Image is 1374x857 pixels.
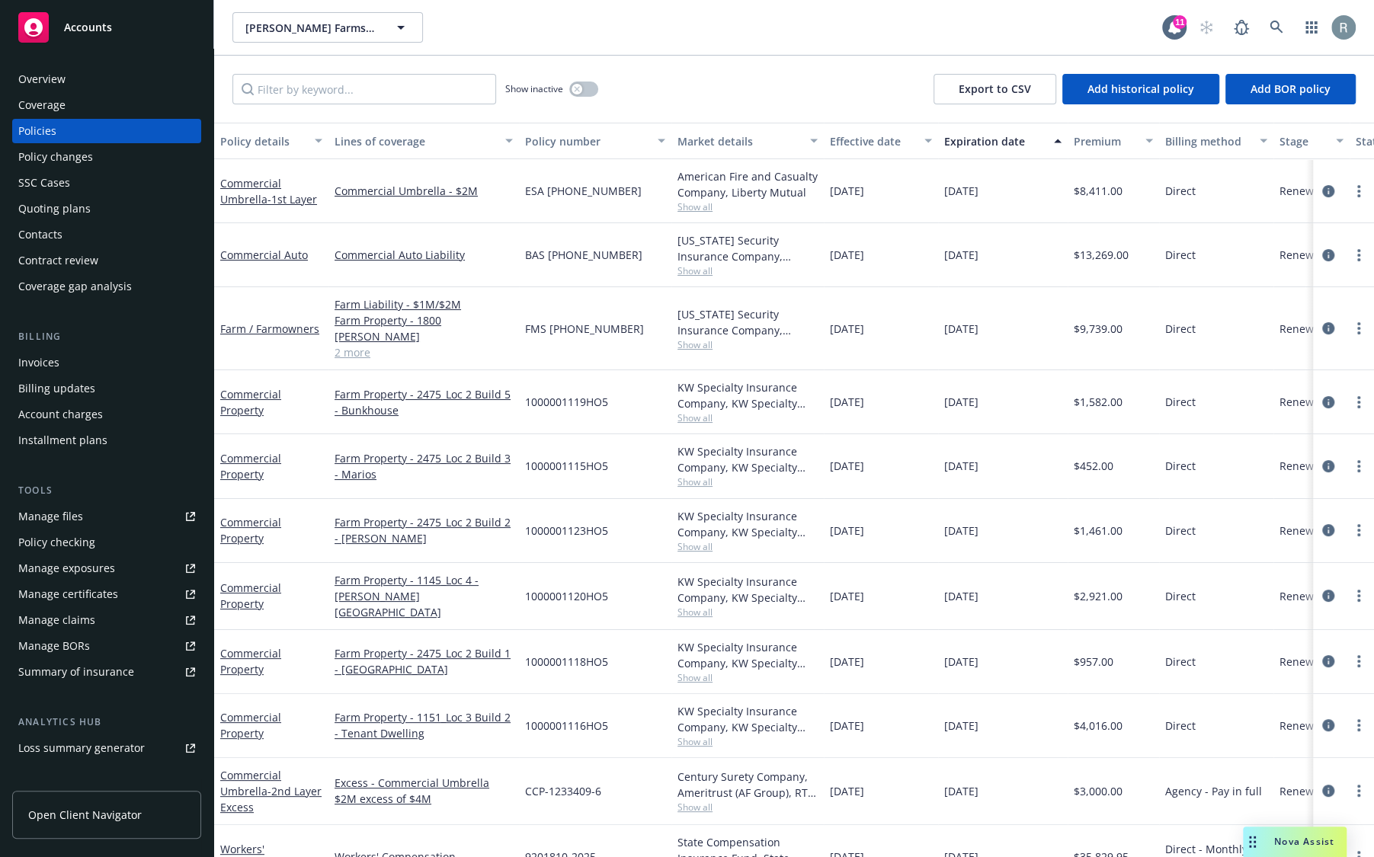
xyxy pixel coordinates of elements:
a: Commercial Umbrella [220,768,322,814]
button: Add BOR policy [1225,74,1356,104]
div: Manage exposures [18,556,115,580]
a: Accounts [12,6,201,49]
button: Nova Assist [1243,827,1347,857]
span: Direct [1165,458,1196,474]
span: FMS [PHONE_NUMBER] [525,321,644,337]
a: Installment plans [12,428,201,452]
span: CCP-1233409-6 [525,783,601,799]
span: Show inactive [505,82,563,95]
a: circleInformation [1319,782,1337,800]
input: Filter by keyword... [232,74,496,104]
a: Coverage [12,93,201,117]
span: $1,582.00 [1074,394,1123,410]
button: [PERSON_NAME] Farms LLC [232,12,423,43]
div: Account charges [18,402,103,427]
span: [DATE] [830,654,864,670]
div: Invoices [18,350,59,375]
div: Manage files [18,504,83,529]
div: Century Surety Company, Ameritrust (AF Group), RT Specialty Insurance Services, LLC (RSG Specialt... [677,769,818,801]
a: more [1350,587,1368,605]
span: Show all [677,411,818,424]
div: Tools [12,483,201,498]
button: Policy number [519,123,671,159]
span: Manage exposures [12,556,201,580]
a: more [1350,319,1368,337]
span: 1000001123HO5 [525,523,608,539]
a: circleInformation [1319,457,1337,475]
span: [DATE] [944,183,978,199]
a: Commercial Property [220,451,281,481]
span: Renewal [1280,654,1323,670]
span: - 1st Layer [267,192,317,206]
div: Billing method [1165,133,1251,149]
a: Contacts [12,222,201,247]
a: more [1350,652,1368,670]
span: Show all [677,606,818,619]
div: Policy number [525,133,649,149]
a: Commercial Property [220,580,281,611]
div: Coverage gap analysis [18,274,132,299]
span: 1000001118HO5 [525,654,608,670]
div: Overview [18,67,66,91]
a: SSC Cases [12,171,201,195]
span: [DATE] [944,247,978,263]
span: Renewal [1280,321,1323,337]
img: photo [1331,15,1356,40]
span: Show all [677,671,818,684]
a: Quoting plans [12,197,201,221]
a: circleInformation [1319,393,1337,411]
span: ESA [PHONE_NUMBER] [525,183,642,199]
div: Lines of coverage [335,133,496,149]
a: Policy changes [12,145,201,169]
a: Manage files [12,504,201,529]
button: Premium [1068,123,1159,159]
span: 1000001115HO5 [525,458,608,474]
span: BAS [PHONE_NUMBER] [525,247,642,263]
div: Contract review [18,248,98,273]
div: SSC Cases [18,171,70,195]
div: Summary of insurance [18,660,134,684]
a: Farm Property - 2475_Loc 2 Build 5 - Bunkhouse [335,386,513,418]
span: Direct [1165,654,1196,670]
a: Policies [12,119,201,143]
span: $957.00 [1074,654,1113,670]
a: circleInformation [1319,587,1337,605]
span: Show all [677,540,818,553]
span: $9,739.00 [1074,321,1123,337]
div: Premium [1074,133,1136,149]
button: Market details [671,123,824,159]
div: Policy details [220,133,306,149]
span: [DATE] [830,247,864,263]
span: [DATE] [830,458,864,474]
a: Commercial Auto [220,248,308,262]
div: Stage [1280,133,1327,149]
span: - 2nd Layer Excess [220,784,322,814]
span: [DATE] [944,783,978,799]
div: 11 [1173,15,1187,29]
div: [US_STATE] Security Insurance Company, Liberty Mutual [677,306,818,338]
a: Search [1261,12,1292,43]
span: Direct [1165,588,1196,604]
a: Contract review [12,248,201,273]
a: circleInformation [1319,716,1337,734]
a: Commercial Property [220,710,281,740]
span: [DATE] [944,394,978,410]
span: Add BOR policy [1251,82,1331,96]
div: KW Specialty Insurance Company, KW Specialty Insurance Company, One80 Intermediaries [677,574,818,606]
span: [DATE] [830,183,864,199]
span: 1000001120HO5 [525,588,608,604]
span: Direct [1165,183,1196,199]
a: Commercial Auto Liability [335,247,513,263]
span: $4,016.00 [1074,718,1123,734]
span: [DATE] [830,783,864,799]
a: more [1350,716,1368,734]
span: Nova Assist [1274,835,1334,848]
a: Account charges [12,402,201,427]
a: more [1350,246,1368,264]
span: [DATE] [944,458,978,474]
a: Summary of insurance [12,660,201,684]
div: Manage BORs [18,634,90,658]
button: Add historical policy [1062,74,1219,104]
button: Expiration date [938,123,1068,159]
span: Show all [677,801,818,814]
